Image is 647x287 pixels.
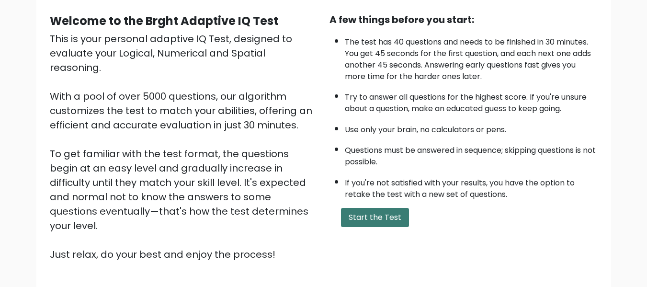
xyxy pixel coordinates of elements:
li: Try to answer all questions for the highest score. If you're unsure about a question, make an edu... [345,87,598,115]
div: A few things before you start: [329,12,598,27]
li: Use only your brain, no calculators or pens. [345,119,598,136]
button: Start the Test [341,208,409,227]
li: The test has 40 questions and needs to be finished in 30 minutes. You get 45 seconds for the firs... [345,32,598,82]
div: This is your personal adaptive IQ Test, designed to evaluate your Logical, Numerical and Spatial ... [50,32,318,262]
b: Welcome to the Brght Adaptive IQ Test [50,13,278,29]
li: If you're not satisfied with your results, you have the option to retake the test with a new set ... [345,172,598,200]
li: Questions must be answered in sequence; skipping questions is not possible. [345,140,598,168]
